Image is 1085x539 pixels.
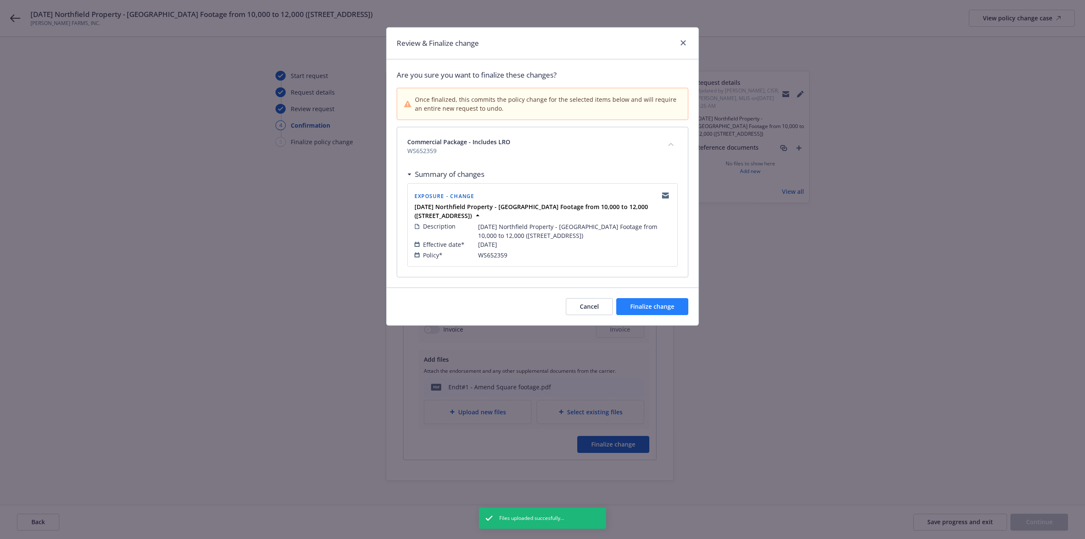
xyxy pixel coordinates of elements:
span: Are you sure you want to finalize these changes? [397,70,688,81]
a: copyLogging [660,190,670,201]
h3: Summary of changes [415,169,484,180]
span: Description [423,222,456,231]
span: Cancel [580,302,599,310]
div: Summary of changes [407,169,484,180]
span: Policy* [423,251,442,260]
div: Commercial Package - Includes LROWS652359collapse content [397,127,688,165]
button: Finalize change [616,298,688,315]
span: Commercial Package - Includes LRO [407,137,657,146]
span: Finalize change [630,302,674,310]
span: [DATE] [478,240,497,249]
span: [DATE] Northfield Property - [GEOGRAPHIC_DATA] Footage from 10,000 to 12,000 ([STREET_ADDRESS]) [478,222,670,240]
h1: Review & Finalize change [397,38,479,49]
a: close [678,38,688,48]
span: Files uploaded succesfully... [499,514,564,522]
button: Cancel [566,298,613,315]
span: Effective date* [423,240,465,249]
button: collapse content [664,137,678,151]
span: Once finalized, this commits the policy change for the selected items below and will require an e... [415,95,681,113]
span: WS652359 [407,146,657,155]
strong: [DATE] Northfield Property - [GEOGRAPHIC_DATA] Footage from 10,000 to 12,000 ([STREET_ADDRESS]) [415,203,648,220]
span: WS652359 [478,251,507,260]
span: Exposure - Change [415,193,474,200]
